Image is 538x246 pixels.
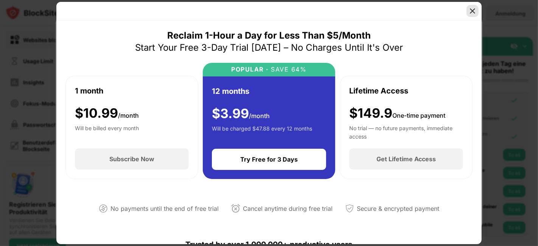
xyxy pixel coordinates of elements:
[118,112,139,119] span: /month
[167,30,371,42] div: Reclaim 1-Hour a Day for Less Than $5/Month
[75,85,103,97] div: 1 month
[345,204,354,213] img: secured-payment
[269,66,307,73] div: SAVE 64%
[75,124,139,139] div: Will be billed every month
[349,85,408,97] div: Lifetime Access
[349,124,463,139] div: No trial — no future payments, immediate access
[99,204,108,213] img: not-paying
[357,203,440,214] div: Secure & encrypted payment
[212,86,249,97] div: 12 months
[232,66,269,73] div: POPULAR ·
[75,106,139,121] div: $ 10.99
[212,125,312,140] div: Will be charged $47.88 every 12 months
[392,112,445,119] span: One-time payment
[240,156,298,163] div: Try Free for 3 Days
[243,203,333,214] div: Cancel anytime during free trial
[135,42,403,54] div: Start Your Free 3-Day Trial [DATE] – No Charges Until It's Over
[231,204,240,213] img: cancel-anytime
[376,155,436,163] div: Get Lifetime Access
[349,106,445,121] div: $149.9
[109,155,154,163] div: Subscribe Now
[249,112,270,120] span: /month
[111,203,219,214] div: No payments until the end of free trial
[212,106,270,121] div: $ 3.99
